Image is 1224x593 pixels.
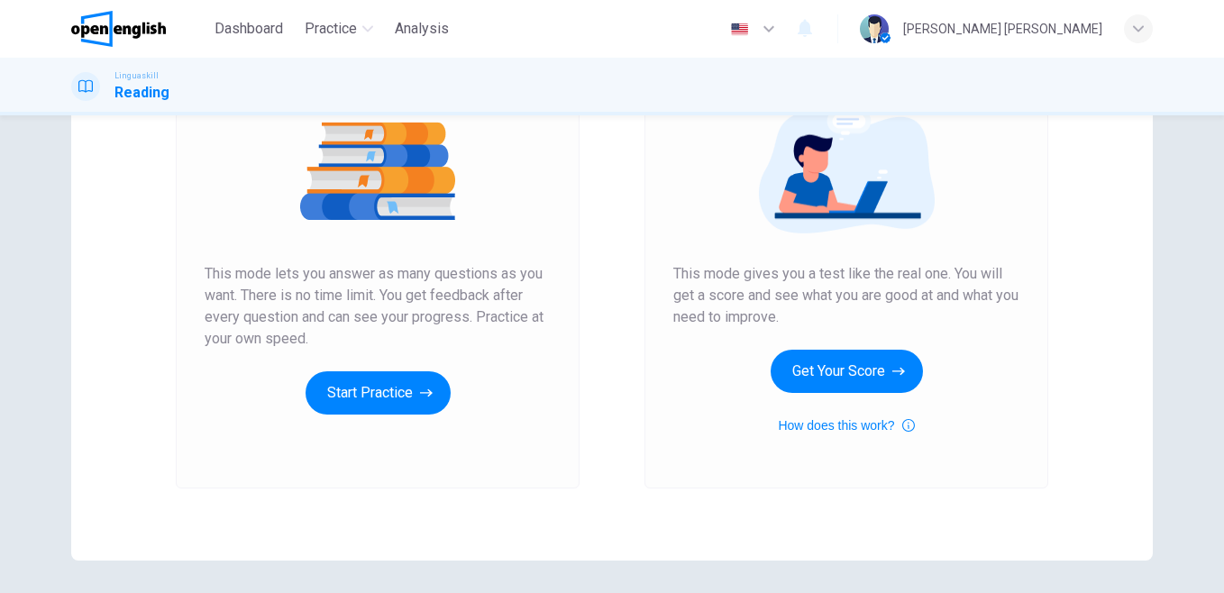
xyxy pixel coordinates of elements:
div: [PERSON_NAME] [PERSON_NAME] [903,18,1102,40]
a: OpenEnglish logo [71,11,207,47]
span: This mode gives you a test like the real one. You will get a score and see what you are good at a... [673,263,1019,328]
span: Analysis [395,18,449,40]
button: Start Practice [306,371,451,415]
img: Profile picture [860,14,889,43]
span: This mode lets you answer as many questions as you want. There is no time limit. You get feedback... [205,263,551,350]
span: Practice [305,18,357,40]
button: How does this work? [778,415,914,436]
img: en [728,23,751,36]
button: Practice [297,13,380,45]
button: Analysis [388,13,456,45]
h1: Reading [114,82,169,104]
span: Linguaskill [114,69,159,82]
img: OpenEnglish logo [71,11,166,47]
span: Dashboard [215,18,283,40]
button: Dashboard [207,13,290,45]
button: Get Your Score [771,350,923,393]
